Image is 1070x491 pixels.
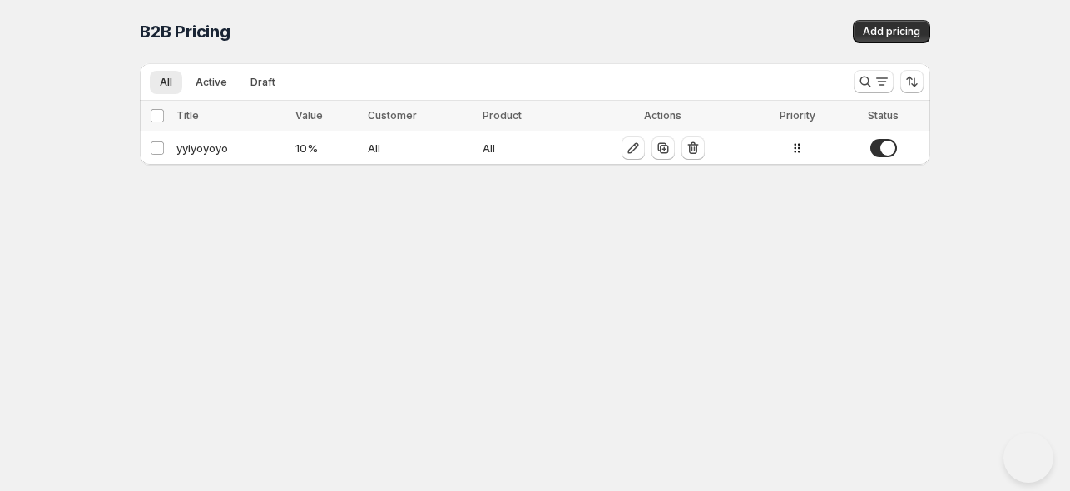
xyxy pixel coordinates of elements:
[295,109,323,122] span: Value
[868,109,899,122] span: Status
[854,70,894,93] button: Search and filter results
[140,22,230,42] span: B2B Pricing
[160,76,172,89] span: All
[368,109,417,122] span: Customer
[196,76,227,89] span: Active
[483,109,522,122] span: Product
[176,140,285,156] div: yyiyoyoyo
[295,140,358,156] div: 10 %
[853,20,930,43] button: Add pricing
[176,109,199,122] span: Title
[483,140,567,156] div: All
[250,76,275,89] span: Draft
[368,140,472,156] div: All
[780,109,815,122] span: Priority
[900,70,924,93] button: Sort the results
[644,109,681,122] span: Actions
[863,25,920,38] span: Add pricing
[1003,433,1053,483] iframe: Help Scout Beacon - Open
